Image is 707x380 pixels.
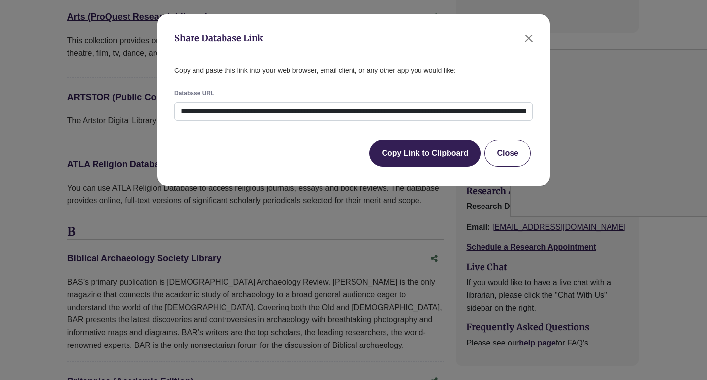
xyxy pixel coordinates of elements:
[174,89,214,98] label: Database URL
[521,31,537,46] button: Close
[157,55,550,138] div: Copy and paste this link into your web browser, email client, or any other app you would like:
[484,140,531,167] button: Close
[369,140,481,167] button: Copy Link to Clipboard
[174,32,263,45] h1: Share Database Link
